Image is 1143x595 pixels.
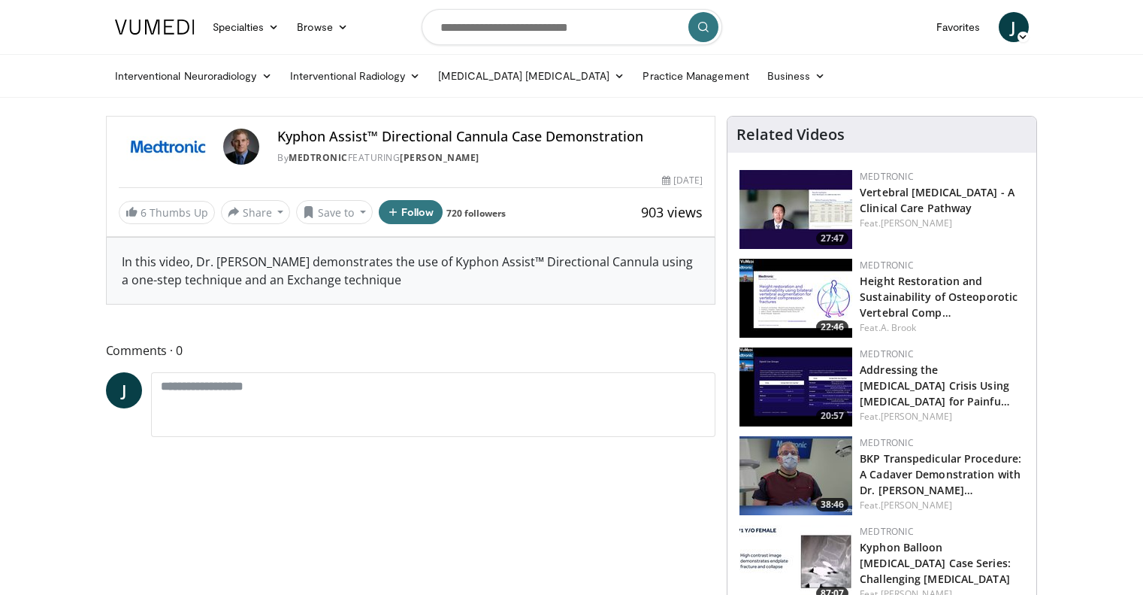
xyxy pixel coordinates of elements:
a: [PERSON_NAME] [881,217,952,229]
img: Avatar [223,129,259,165]
a: J [106,372,142,408]
h4: Related Videos [736,126,845,144]
a: Specialties [204,12,289,42]
h4: Kyphon Assist™ Directional Cannula Case Demonstration [277,129,703,145]
img: VuMedi Logo [115,20,195,35]
a: BKP Transpedicular Procedure: A Cadaver Demonstration with Dr. [PERSON_NAME]… [860,451,1021,497]
a: 38:46 [739,436,852,515]
span: 22:46 [816,320,848,334]
a: [PERSON_NAME] [881,410,952,423]
span: 903 views [641,203,703,221]
a: Interventional Neuroradiology [106,61,281,91]
a: Vertebral [MEDICAL_DATA] - A Clinical Care Pathway [860,185,1014,215]
img: Medtronic [119,129,218,165]
a: Interventional Radiology [281,61,430,91]
div: Feat. [860,410,1024,423]
a: A. Brook [881,321,917,334]
a: Medtronic [860,348,914,360]
a: 720 followers [446,207,506,220]
a: Business [758,61,835,91]
a: [PERSON_NAME] [881,499,952,512]
div: Feat. [860,321,1024,335]
div: Feat. [860,217,1024,230]
a: 22:46 [739,259,852,338]
a: Medtronic [289,151,348,164]
a: 27:47 [739,170,852,249]
a: Practice Management [633,61,757,91]
a: Height Restoration and Sustainability of Osteoporotic Vertebral Comp… [860,274,1018,320]
a: Medtronic [860,259,914,272]
img: 7e1a3147-2b54-478f-ad56-84616a56839d.150x105_q85_crop-smart_upscale.jpg [739,348,852,427]
div: Feat. [860,499,1024,512]
button: Follow [379,200,443,224]
button: Save to [296,200,373,224]
span: 20:57 [816,409,848,423]
div: By FEATURING [277,151,703,165]
a: Favorites [927,12,990,42]
a: [PERSON_NAME] [400,151,479,164]
span: 27:47 [816,232,848,245]
a: Kyphon Balloon [MEDICAL_DATA] Case Series: Challenging [MEDICAL_DATA] [860,540,1011,586]
span: 6 [141,205,147,220]
a: Medtronic [860,436,914,449]
input: Search topics, interventions [422,9,722,45]
img: 3d35e6fd-574b-4cbb-a117-4ba5ac4a33d8.150x105_q85_crop-smart_upscale.jpg [739,436,852,515]
a: Browse [288,12,357,42]
a: 20:57 [739,348,852,427]
button: Share [221,200,291,224]
img: 07f3d5e8-2184-4f98-b1ac-8a3f7f06b6b9.150x105_q85_crop-smart_upscale.jpg [739,170,852,249]
img: 9fb6aae7-3f0f-427f-950b-cfacd14dddea.150x105_q85_crop-smart_upscale.jpg [739,259,852,338]
a: Medtronic [860,170,914,183]
div: [DATE] [662,174,703,187]
span: Comments 0 [106,341,716,360]
div: In this video, Dr. [PERSON_NAME] demonstrates the use of Kyphon Assist™ Directional Cannula using... [107,238,715,304]
a: Medtronic [860,525,914,538]
a: 6 Thumbs Up [119,201,215,224]
a: [MEDICAL_DATA] [MEDICAL_DATA] [429,61,633,91]
a: Addressing the [MEDICAL_DATA] Crisis Using [MEDICAL_DATA] for Painfu… [860,363,1010,408]
a: J [999,12,1029,42]
span: 38:46 [816,498,848,512]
